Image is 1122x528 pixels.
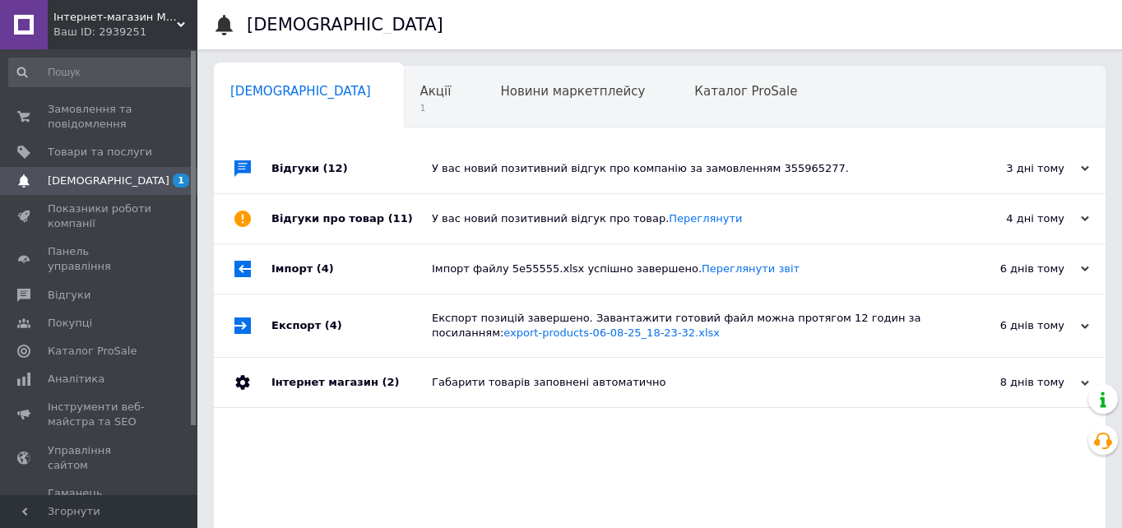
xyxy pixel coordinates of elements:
[323,162,348,174] span: (12)
[247,15,443,35] h1: [DEMOGRAPHIC_DATA]
[271,294,432,357] div: Експорт
[382,376,399,388] span: (2)
[271,244,432,294] div: Імпорт
[48,443,152,473] span: Управління сайтом
[420,84,452,99] span: Акції
[925,161,1089,176] div: 3 дні тому
[53,10,177,25] span: Інтернет-магазин MILTAC
[173,174,189,188] span: 1
[388,212,413,225] span: (11)
[925,211,1089,226] div: 4 дні тому
[432,211,925,226] div: У вас новий позитивний відгук про товар.
[669,212,742,225] a: Переглянути
[317,262,334,275] span: (4)
[271,194,432,243] div: Відгуки про товар
[925,375,1089,390] div: 8 днів тому
[271,144,432,193] div: Відгуки
[48,174,169,188] span: [DEMOGRAPHIC_DATA]
[48,201,152,231] span: Показники роботи компанії
[432,311,925,340] div: Експорт позицій завершено. Завантажити готовий файл можна протягом 12 годин за посиланням:
[271,358,432,407] div: Інтернет магазин
[53,25,197,39] div: Ваш ID: 2939251
[48,288,90,303] span: Відгуки
[500,84,645,99] span: Новини маркетплейсу
[420,102,452,114] span: 1
[48,486,152,516] span: Гаманець компанії
[925,262,1089,276] div: 6 днів тому
[432,161,925,176] div: У вас новий позитивний відгук про компанію за замовленням 355965277.
[48,102,152,132] span: Замовлення та повідомлення
[503,327,720,339] a: export-products-06-08-25_18-23-32.xlsx
[48,344,137,359] span: Каталог ProSale
[48,372,104,387] span: Аналітика
[48,145,152,160] span: Товари та послуги
[432,262,925,276] div: Імпорт файлу 5е55555.xlsx успішно завершено.
[48,244,152,274] span: Панель управління
[8,58,194,87] input: Пошук
[325,319,342,331] span: (4)
[230,84,371,99] span: [DEMOGRAPHIC_DATA]
[48,400,152,429] span: Інструменти веб-майстра та SEO
[694,84,797,99] span: Каталог ProSale
[432,375,925,390] div: Габарити товарів заповнені автоматично
[925,318,1089,333] div: 6 днів тому
[48,316,92,331] span: Покупці
[702,262,800,275] a: Переглянути звіт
